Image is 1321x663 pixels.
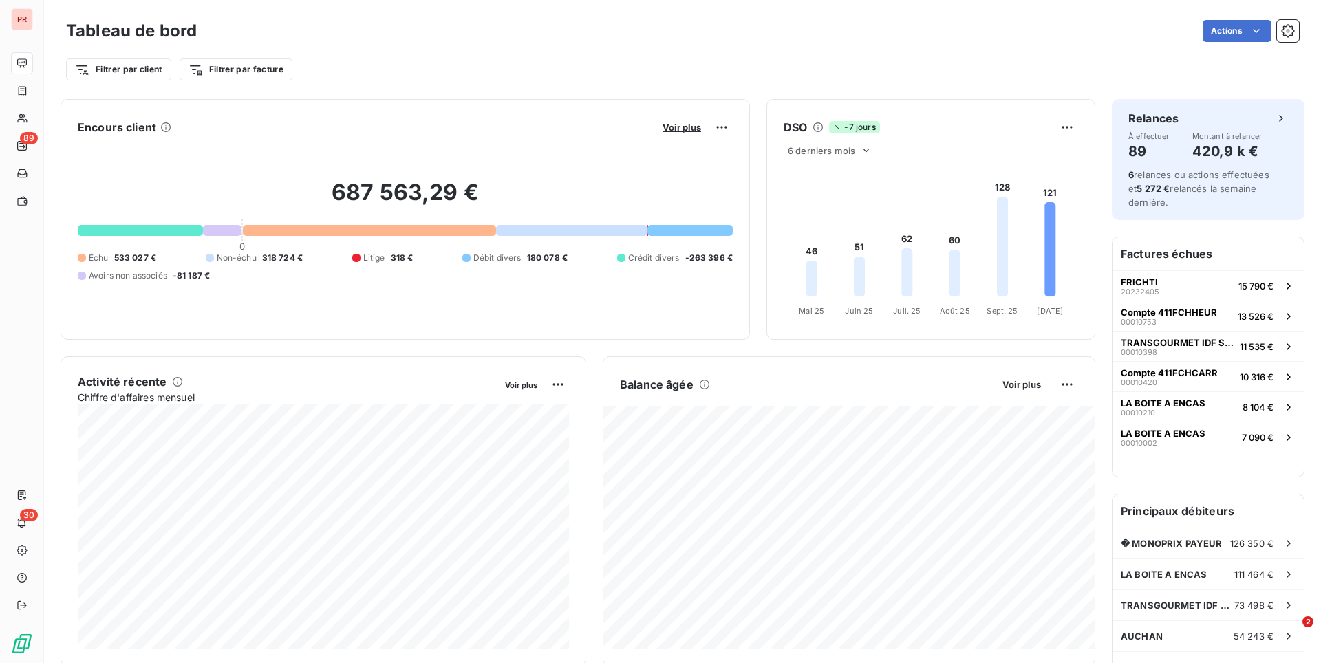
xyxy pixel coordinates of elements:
span: Avoirs non associés [89,270,167,282]
span: Débit divers [473,252,522,264]
button: LA BOITE A ENCAS000100027 090 € [1113,422,1304,452]
span: Échu [89,252,109,264]
span: 00010420 [1121,378,1157,387]
button: LA BOITE A ENCAS000102108 104 € [1113,391,1304,422]
span: 6 derniers mois [788,145,855,156]
button: Compte 411FCHCARR0001042010 316 € [1113,361,1304,391]
span: 54 243 € [1234,631,1274,642]
button: Voir plus [501,378,541,391]
span: AUCHAN [1121,631,1163,642]
span: Non-échu [217,252,257,264]
tspan: [DATE] [1037,306,1063,316]
h6: Relances [1128,110,1179,127]
span: LA BOITE A ENCAS [1121,398,1205,409]
h4: 420,9 k € [1192,140,1263,162]
span: Compte 411FCHCARR [1121,367,1218,378]
tspan: Mai 25 [799,306,824,316]
h6: DSO [784,119,807,135]
button: Filtrer par client [66,58,171,80]
button: Filtrer par facture [180,58,292,80]
span: À effectuer [1128,132,1170,140]
span: -81 187 € [173,270,210,282]
img: Logo LeanPay [11,633,33,655]
h4: 89 [1128,140,1170,162]
span: 10 316 € [1240,371,1274,382]
span: 30 [20,509,38,521]
button: Compte 411FCHHEUR0001075313 526 € [1113,301,1304,331]
span: LA BOITE A ENCAS [1121,428,1205,439]
span: 7 090 € [1242,432,1274,443]
span: 11 535 € [1240,341,1274,352]
h6: Encours client [78,119,156,135]
span: Compte 411FCHHEUR [1121,307,1217,318]
tspan: Juin 25 [845,306,873,316]
span: 73 498 € [1234,600,1274,611]
div: PR [11,8,33,30]
span: Voir plus [1002,379,1041,390]
span: 6 [1128,169,1134,180]
button: Voir plus [998,378,1045,391]
span: Crédit divers [628,252,680,264]
h6: Factures échues [1113,237,1304,270]
span: 8 104 € [1243,402,1274,413]
span: 00010398 [1121,348,1157,356]
button: TRANSGOURMET IDF SUD SAS POK0001039811 535 € [1113,331,1304,361]
h6: Balance âgée [620,376,694,393]
span: TRANSGOURMET IDF SUD SAS POK [1121,337,1234,348]
tspan: Août 25 [940,306,970,316]
span: 111 464 € [1234,569,1274,580]
span: Chiffre d'affaires mensuel [78,390,495,404]
h3: Tableau de bord [66,19,197,43]
span: 20232405 [1121,287,1159,296]
span: 00010002 [1121,439,1157,447]
tspan: Sept. 25 [987,306,1018,316]
span: 0 [239,241,245,252]
iframe: Intercom live chat [1274,616,1307,649]
span: Voir plus [663,122,701,133]
span: Litige [363,252,385,264]
span: 5 272 € [1137,183,1170,194]
span: 126 350 € [1230,538,1274,549]
button: Voir plus [658,121,705,133]
button: FRICHTI2023240515 790 € [1113,270,1304,301]
span: 318 € [391,252,414,264]
span: 15 790 € [1238,281,1274,292]
span: Voir plus [505,380,537,390]
span: 89 [20,132,38,144]
span: TRANSGOURMET IDF SUD SAS POK [1121,600,1234,611]
span: 13 526 € [1238,311,1274,322]
span: LA BOITE A ENCAS [1121,569,1207,580]
button: Actions [1203,20,1271,42]
span: 318 724 € [262,252,303,264]
span: Montant à relancer [1192,132,1263,140]
span: 00010210 [1121,409,1155,417]
tspan: Juil. 25 [893,306,921,316]
span: FRICHTI [1121,276,1158,287]
h6: Principaux débiteurs [1113,494,1304,528]
span: 533 027 € [114,252,156,264]
span: � MONOPRIX PAYEUR [1121,538,1223,549]
span: relances ou actions effectuées et relancés la semaine dernière. [1128,169,1269,208]
h2: 687 563,29 € [78,179,733,220]
span: -263 396 € [685,252,733,264]
span: 180 078 € [527,252,568,264]
h6: Activité récente [78,373,167,390]
span: 00010753 [1121,318,1157,326]
span: 2 [1302,616,1313,627]
span: -7 jours [829,121,879,133]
